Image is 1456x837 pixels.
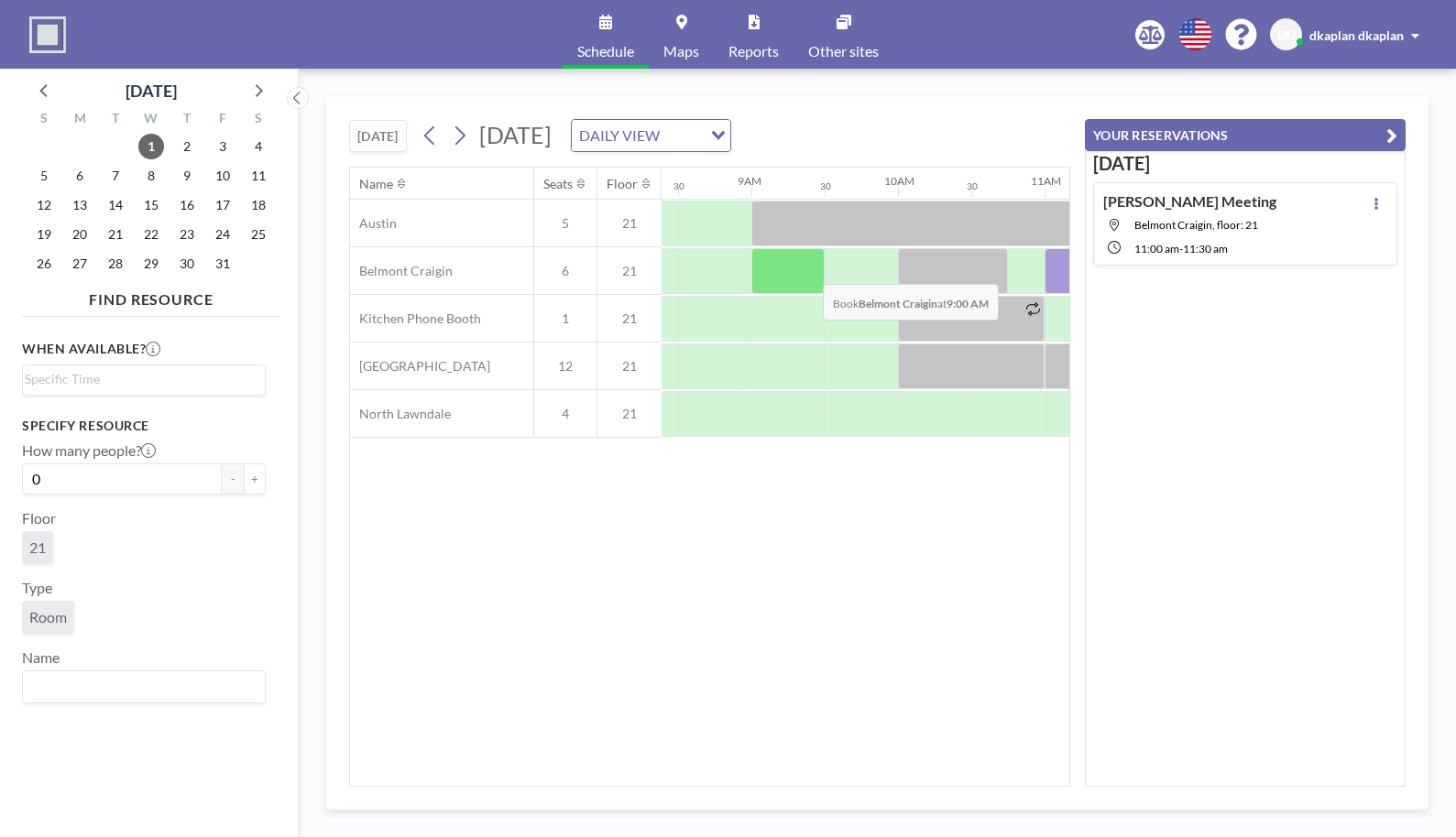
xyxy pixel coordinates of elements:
[1031,174,1061,188] div: 11AM
[103,192,128,218] span: Tuesday, October 14, 2025
[534,215,597,232] span: 5
[103,222,128,247] span: Tuesday, October 21, 2025
[210,134,235,159] span: Friday, October 3, 2025
[823,284,999,321] span: Book at
[103,251,128,277] span: Tuesday, October 28, 2025
[98,108,134,132] div: T
[1179,242,1183,255] span: -
[1093,152,1397,175] h3: [DATE]
[22,418,266,434] h3: Specify resource
[210,192,235,218] span: Friday, October 17, 2025
[31,163,57,189] span: Sunday, October 5, 2025
[126,78,177,103] div: [DATE]
[597,263,662,279] span: 21
[534,263,597,279] span: 6
[174,222,200,247] span: Thursday, October 23, 2025
[246,134,271,159] span: Saturday, October 4, 2025
[534,406,597,422] span: 4
[29,16,66,53] img: organization-logo
[350,215,397,232] span: Austin
[67,251,93,277] span: Monday, October 27, 2025
[67,163,93,189] span: Monday, October 6, 2025
[820,180,831,192] div: 30
[174,251,200,277] span: Thursday, October 30, 2025
[29,538,46,556] span: 21
[673,180,684,192] div: 30
[1085,119,1406,151] button: YOUR RESERVATIONS
[244,463,266,495] button: +
[31,251,57,277] span: Sunday, October 26, 2025
[204,108,240,132] div: F
[22,579,52,597] label: Type
[597,310,662,327] span: 21
[665,124,700,147] input: Search for option
[350,263,453,279] span: Belmont Craigin
[22,648,60,667] label: Name
[138,163,164,189] span: Wednesday, October 8, 2025
[607,176,638,192] div: Floor
[728,44,779,59] span: Reports
[210,222,235,247] span: Friday, October 24, 2025
[350,310,481,327] span: Kitchen Phone Booth
[240,108,276,132] div: S
[174,163,200,189] span: Thursday, October 9, 2025
[1277,27,1296,43] span: DD
[222,463,244,495] button: -
[1309,27,1404,43] span: dkaplan dkaplan
[575,124,663,147] span: DAILY VIEW
[210,251,235,277] span: Friday, October 31, 2025
[246,192,271,218] span: Saturday, October 18, 2025
[27,108,62,132] div: S
[210,163,235,189] span: Friday, October 10, 2025
[31,192,57,218] span: Sunday, October 12, 2025
[138,251,164,277] span: Wednesday, October 29, 2025
[1183,242,1228,255] span: 11:30 AM
[859,297,937,310] b: Belmont Craigin
[23,671,265,702] div: Search for option
[663,44,699,59] span: Maps
[350,406,451,422] span: North Lawndale
[67,222,93,247] span: Monday, October 20, 2025
[138,222,164,247] span: Wednesday, October 22, 2025
[25,369,255,389] input: Search for option
[246,163,271,189] span: Saturday, October 11, 2025
[22,441,156,460] label: How many people?
[534,358,597,375] span: 12
[479,121,552,148] span: [DATE]
[103,163,128,189] span: Tuesday, October 7, 2025
[543,176,573,192] div: Seats
[350,358,490,375] span: [GEOGRAPHIC_DATA]
[67,192,93,218] span: Monday, October 13, 2025
[138,134,164,159] span: Wednesday, October 1, 2025
[22,283,280,309] h4: FIND RESOURCE
[1103,192,1276,211] h4: [PERSON_NAME] Meeting
[572,120,730,151] div: Search for option
[1134,242,1179,255] span: 11:00 AM
[1134,218,1258,232] span: Belmont Craigin, floor: 21
[174,134,200,159] span: Thursday, October 2, 2025
[22,509,56,527] label: Floor
[23,365,265,393] div: Search for option
[25,675,255,699] input: Search for option
[597,358,662,375] span: 21
[597,215,662,232] span: 21
[62,108,98,132] div: M
[738,174,761,188] div: 9AM
[808,44,879,59] span: Other sites
[31,222,57,247] span: Sunday, October 19, 2025
[947,297,989,310] b: 9:00 AM
[534,310,597,327] span: 1
[577,44,634,59] span: Schedule
[29,608,67,625] span: Room
[597,406,662,422] span: 21
[246,222,271,247] span: Saturday, October 25, 2025
[967,180,978,192] div: 30
[884,174,914,188] div: 10AM
[169,108,204,132] div: T
[138,192,164,218] span: Wednesday, October 15, 2025
[359,176,393,192] div: Name
[134,108,170,132] div: W
[174,192,200,218] span: Thursday, October 16, 2025
[349,120,407,152] button: [DATE]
